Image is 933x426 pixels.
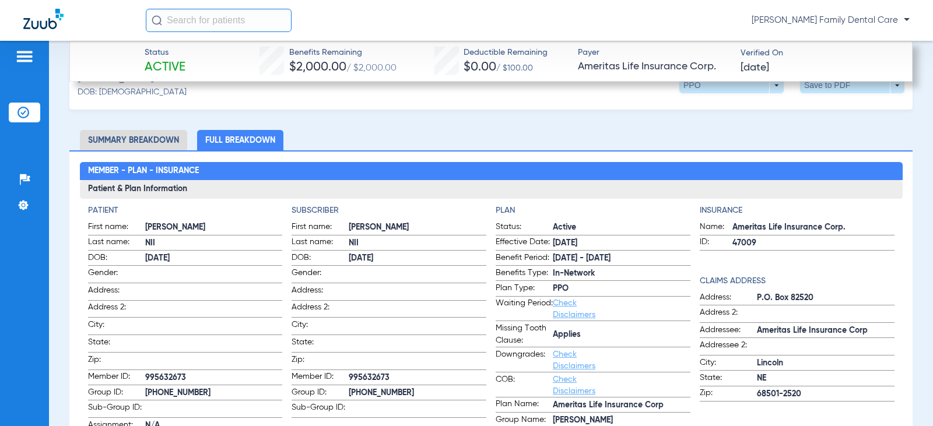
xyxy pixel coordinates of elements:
[88,221,145,235] span: First name:
[752,15,910,26] span: [PERSON_NAME] Family Dental Care
[496,374,553,397] span: COB:
[88,284,145,300] span: Address:
[553,283,690,295] span: PPO
[88,371,145,385] span: Member ID:
[741,47,893,59] span: Verified On
[289,61,346,73] span: $2,000.00
[496,398,553,412] span: Plan Name:
[496,297,553,321] span: Waiting Period:
[553,375,595,395] a: Check Disclaimers
[496,252,553,266] span: Benefit Period:
[292,252,349,266] span: DOB:
[553,221,690,234] span: Active
[146,9,292,32] input: Search for patients
[15,50,34,64] img: hamburger-icon
[292,336,349,352] span: State:
[197,130,283,150] li: Full Breakdown
[88,386,145,400] span: Group ID:
[145,221,283,234] span: [PERSON_NAME]
[700,291,757,305] span: Address:
[700,324,757,338] span: Addressee:
[289,47,397,59] span: Benefits Remaining
[346,64,397,73] span: / $2,000.00
[292,284,349,300] span: Address:
[80,162,903,181] h2: Member - Plan - Insurance
[553,329,690,341] span: Applies
[496,348,553,372] span: Downgrades:
[553,267,690,280] span: In-Network
[292,402,349,417] span: Sub-Group ID:
[800,77,904,93] button: Save to PDF
[292,386,349,400] span: Group ID:
[349,252,486,265] span: [DATE]
[700,221,732,235] span: Name:
[757,372,895,385] span: NE
[732,237,895,249] span: 47009
[152,15,162,26] img: Search Icon
[292,205,486,217] h4: Subscriber
[145,372,283,384] span: 995632673
[88,236,145,250] span: Last name:
[553,350,595,370] a: Check Disclaimers
[292,319,349,335] span: City:
[292,236,349,250] span: Last name:
[88,252,145,266] span: DOB:
[757,325,895,337] span: Ameritas Life Insurance Corp
[757,357,895,369] span: Lincoln
[145,237,283,249] span: NII
[496,322,553,347] span: Missing Tooth Clause:
[88,267,145,283] span: Gender:
[496,282,553,296] span: Plan Type:
[700,372,757,386] span: State:
[496,205,690,217] h4: Plan
[553,399,690,411] span: Ameritas Life Insurance Corp
[145,252,283,265] span: [DATE]
[578,59,731,74] span: Ameritas Life Insurance Corp.
[23,9,64,29] img: Zuub Logo
[88,354,145,369] span: Zip:
[145,47,185,59] span: Status
[145,387,283,399] span: [PHONE_NUMBER]
[578,47,731,59] span: Payer
[292,221,349,235] span: First name:
[553,252,690,265] span: [DATE] - [DATE]
[700,236,732,250] span: ID:
[88,319,145,335] span: City:
[741,61,769,75] span: [DATE]
[292,371,349,385] span: Member ID:
[292,267,349,283] span: Gender:
[292,354,349,369] span: Zip:
[700,205,895,217] h4: Insurance
[88,301,145,317] span: Address 2:
[349,372,486,384] span: 995632673
[80,180,903,199] h3: Patient & Plan Information
[757,388,895,400] span: 68501-2520
[700,275,895,287] h4: Claims Address
[553,237,690,249] span: [DATE]
[700,387,757,401] span: Zip:
[145,59,185,76] span: Active
[78,86,187,98] span: DOB: [DEMOGRAPHIC_DATA]
[464,61,496,73] span: $0.00
[496,221,553,235] span: Status:
[349,237,486,249] span: NII
[292,301,349,317] span: Address 2:
[349,387,486,399] span: [PHONE_NUMBER]
[700,339,757,355] span: Addressee 2:
[757,292,895,304] span: P.O. Box 82520
[88,205,283,217] h4: Patient
[496,64,533,72] span: / $100.00
[679,77,784,93] button: PPO
[88,336,145,352] span: State:
[88,402,145,417] span: Sub-Group ID:
[553,299,595,319] a: Check Disclaimers
[496,236,553,250] span: Effective Date:
[700,357,757,371] span: City:
[80,130,187,150] li: Summary Breakdown
[496,267,553,281] span: Benefits Type:
[349,221,486,234] span: [PERSON_NAME]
